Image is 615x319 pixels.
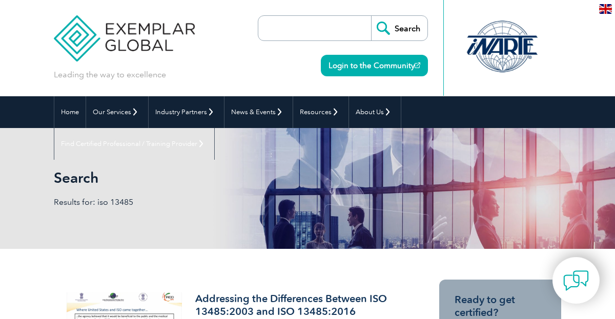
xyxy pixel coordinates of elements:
p: Leading the way to excellence [54,69,166,80]
p: Results for: iso 13485 [54,197,307,208]
a: News & Events [224,96,293,128]
a: Find Certified Professional / Training Provider [54,128,214,160]
input: Search [371,16,427,40]
h3: Addressing the Differences Between ISO 13485:2003 and ISO 13485:2016 [195,292,393,318]
h1: Search [54,169,333,186]
img: open_square.png [415,62,420,68]
a: Our Services [86,96,148,128]
img: en [599,4,612,14]
a: Home [54,96,86,128]
a: About Us [349,96,401,128]
a: Login to the Community [321,55,428,76]
h3: Ready to get certified? [455,293,546,319]
a: Industry Partners [149,96,224,128]
a: Resources [293,96,348,128]
img: contact-chat.png [563,268,589,293]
